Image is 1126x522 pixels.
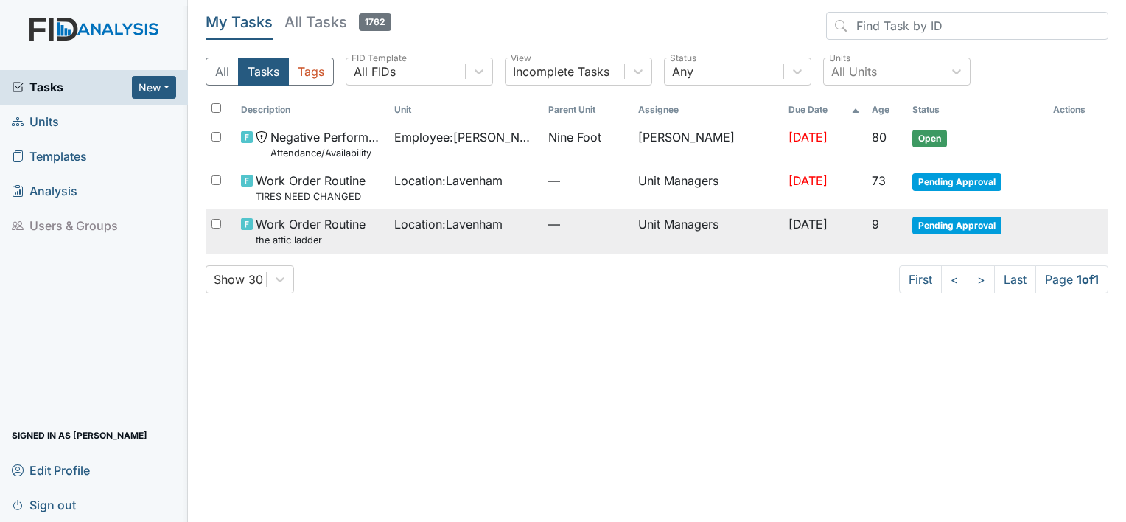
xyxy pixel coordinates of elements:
td: Unit Managers [632,209,783,253]
span: Open [912,130,947,147]
span: Location : Lavenham [394,172,503,189]
small: TIRES NEED CHANGED [256,189,366,203]
a: > [968,265,995,293]
th: Assignee [632,97,783,122]
div: Type filter [206,58,334,86]
button: All [206,58,239,86]
span: 80 [872,130,887,145]
span: Negative Performance Review Attendance/Availability [270,128,382,160]
th: Toggle SortBy [542,97,632,122]
div: Any [672,63,693,80]
button: New [132,76,176,99]
th: Toggle SortBy [235,97,388,122]
button: Tags [288,58,334,86]
span: Nine Foot [548,128,601,146]
th: Actions [1047,97,1108,122]
a: < [941,265,968,293]
a: First [899,265,942,293]
td: Unit Managers [632,166,783,209]
span: Sign out [12,493,76,516]
th: Toggle SortBy [906,97,1046,122]
input: Toggle All Rows Selected [211,103,221,113]
span: 1762 [359,13,391,31]
span: [DATE] [788,217,828,232]
span: Edit Profile [12,459,90,481]
div: All Units [831,63,877,80]
span: Pending Approval [912,173,1001,191]
th: Toggle SortBy [866,97,907,122]
nav: task-pagination [899,265,1108,293]
span: [DATE] [788,173,828,188]
a: Last [994,265,1036,293]
span: Units [12,111,59,133]
div: Incomplete Tasks [513,63,609,80]
h5: My Tasks [206,12,273,32]
span: Work Order Routine the attic ladder [256,215,366,247]
span: 73 [872,173,886,188]
strong: 1 of 1 [1077,272,1099,287]
span: Pending Approval [912,217,1001,234]
span: 9 [872,217,879,232]
span: Work Order Routine TIRES NEED CHANGED [256,172,366,203]
small: Attendance/Availability [270,146,382,160]
span: — [548,172,626,189]
span: Signed in as [PERSON_NAME] [12,424,147,447]
span: — [548,215,626,233]
h5: All Tasks [284,12,391,32]
th: Toggle SortBy [783,97,866,122]
button: Tasks [238,58,289,86]
span: Analysis [12,180,77,203]
span: Templates [12,145,87,168]
span: Page [1035,265,1108,293]
th: Toggle SortBy [388,97,542,122]
div: All FIDs [354,63,396,80]
div: Show 30 [214,271,263,288]
span: [DATE] [788,130,828,145]
td: [PERSON_NAME] [632,122,783,166]
span: Location : Lavenham [394,215,503,233]
a: Tasks [12,78,132,96]
input: Find Task by ID [826,12,1108,40]
span: Employee : [PERSON_NAME] [394,128,536,146]
small: the attic ladder [256,233,366,247]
